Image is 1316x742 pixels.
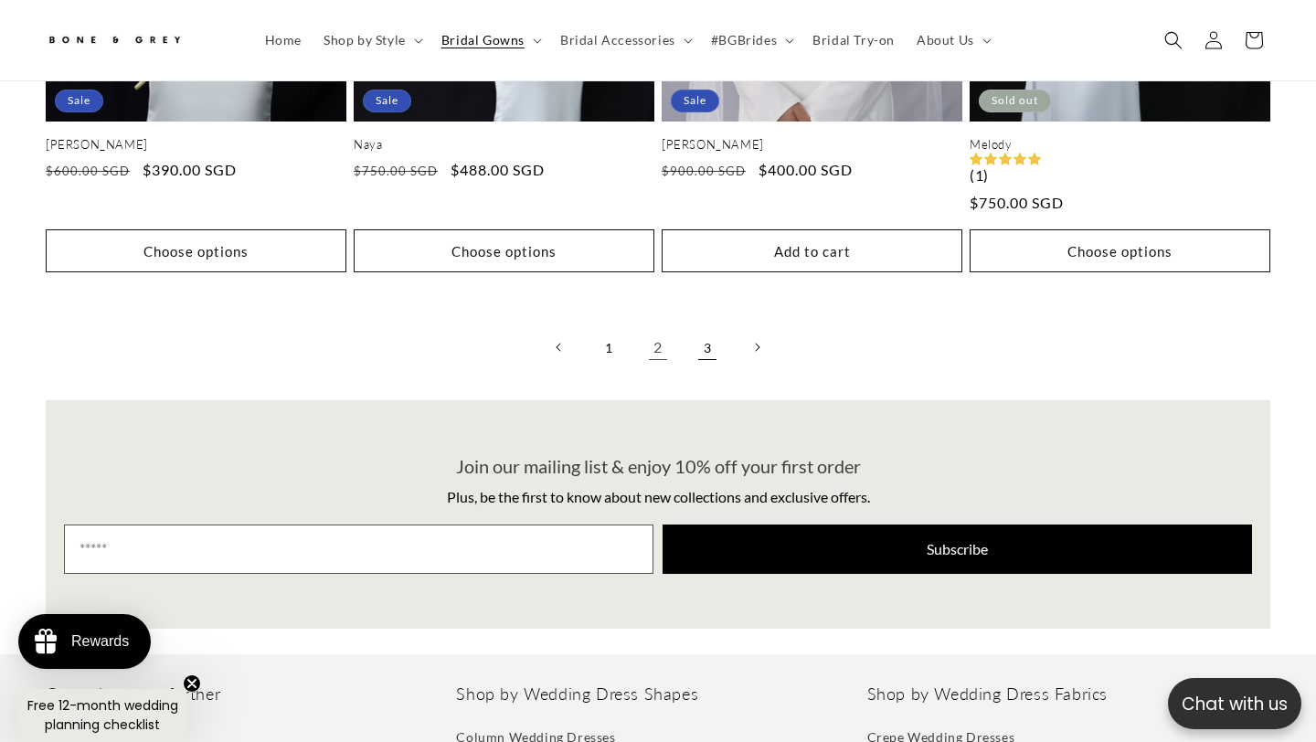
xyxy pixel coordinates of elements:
input: Email [64,525,653,574]
a: [PERSON_NAME] [46,137,346,153]
a: Bone and Grey Bridal [39,18,236,62]
a: Previous page [539,327,579,367]
h2: Shop by Wedding Dress Shapes [456,684,859,705]
img: Bone and Grey Bridal [46,26,183,56]
a: Home [254,21,313,59]
a: Next page [737,327,777,367]
a: Page 1 [589,327,629,367]
div: Rewards [71,633,129,650]
span: Shop by Style [324,32,406,48]
span: Bridal Try-on [812,32,895,48]
summary: #BGBrides [700,21,801,59]
span: Home [265,32,302,48]
p: Chat with us [1168,691,1301,717]
nav: Pagination [46,327,1270,367]
button: Choose options [354,229,654,272]
span: About Us [917,32,974,48]
summary: About Us [906,21,999,59]
a: Melody [970,137,1270,153]
a: Page 2 [638,327,678,367]
button: Choose options [46,229,346,272]
button: Open chatbox [1168,678,1301,729]
a: [PERSON_NAME] [662,137,962,153]
span: #BGBrides [711,32,777,48]
summary: Search [1153,20,1194,60]
span: Join our mailing list & enjoy 10% off your first order [456,455,861,477]
button: Add to cart [662,229,962,272]
summary: Bridal Accessories [549,21,700,59]
h2: Get to know us further [46,684,449,705]
span: Bridal Accessories [560,32,675,48]
button: Subscribe [663,525,1252,574]
button: Close teaser [183,674,201,693]
a: Bridal Try-on [801,21,906,59]
summary: Shop by Style [313,21,430,59]
div: Free 12-month wedding planning checklistClose teaser [18,689,186,742]
h2: Shop by Wedding Dress Fabrics [867,684,1270,705]
span: Free 12-month wedding planning checklist [27,696,178,734]
span: Plus, be the first to know about new collections and exclusive offers. [447,488,870,505]
a: Naya [354,137,654,153]
a: Page 3 [687,327,727,367]
summary: Bridal Gowns [430,21,549,59]
button: Choose options [970,229,1270,272]
span: Bridal Gowns [441,32,525,48]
